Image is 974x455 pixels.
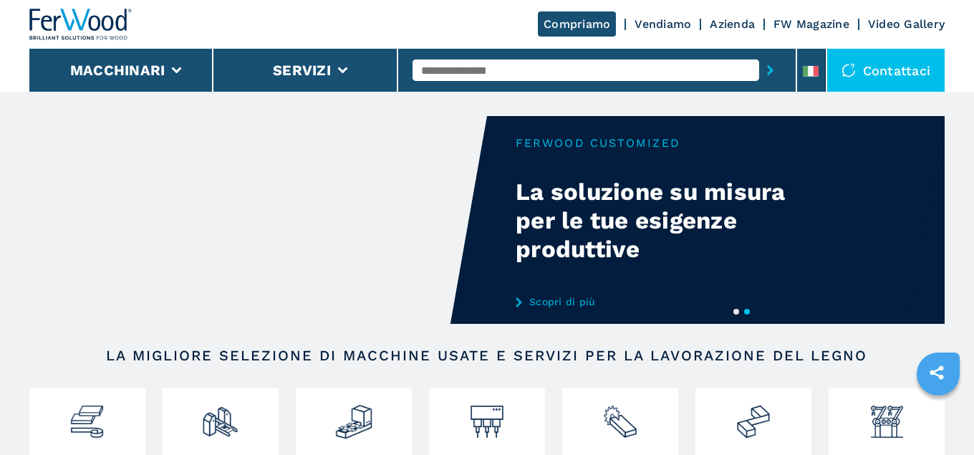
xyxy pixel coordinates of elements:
[913,391,963,444] iframe: Chat
[919,355,955,391] a: sharethis
[710,17,755,31] a: Azienda
[733,309,739,315] button: 1
[201,392,239,441] img: squadratrici_2.png
[468,392,506,441] img: foratrici_inseritrici_2.png
[516,296,796,307] a: Scopri di più
[538,11,616,37] a: Compriamo
[334,392,372,441] img: centro_di_lavoro_cnc_2.png
[601,392,639,441] img: sezionatrici_2.png
[759,54,781,87] button: submit-button
[773,17,849,31] a: FW Magazine
[75,347,900,364] h2: LA MIGLIORE SELEZIONE DI MACCHINE USATE E SERVIZI PER LA LAVORAZIONE DEL LEGNO
[635,17,691,31] a: Vendiamo
[29,116,487,324] video: Your browser does not support the video tag.
[273,62,331,79] button: Servizi
[29,9,132,40] img: Ferwood
[734,392,772,441] img: linee_di_produzione_2.png
[827,49,945,92] div: Contattaci
[70,62,165,79] button: Macchinari
[842,63,856,77] img: Contattaci
[744,309,750,315] button: 2
[868,17,945,31] a: Video Gallery
[68,392,106,441] img: bordatrici_1.png
[868,392,906,441] img: automazione.png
